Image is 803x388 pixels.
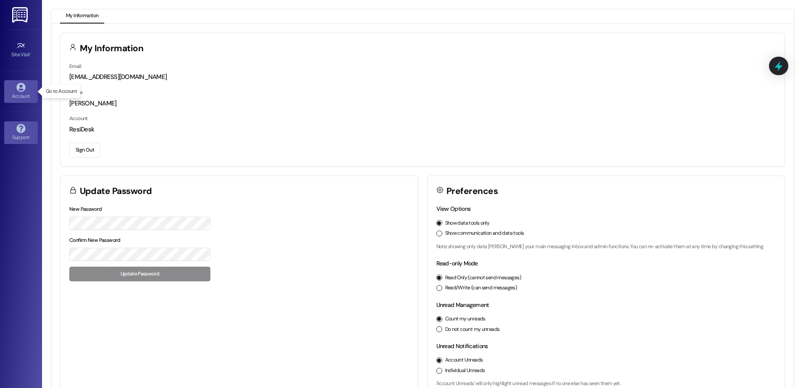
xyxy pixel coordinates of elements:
[4,80,38,103] a: Account
[436,243,776,251] p: Note: showing only data [PERSON_NAME] your main messaging inbox and admin functions. You can re-a...
[80,44,144,53] h3: My Information
[69,206,102,212] label: New Password
[445,274,521,282] label: Read Only (cannot send messages)
[4,121,38,144] a: Support
[445,315,485,323] label: Count my unreads
[446,187,498,196] h3: Preferences
[69,99,776,108] div: [PERSON_NAME]
[436,301,489,309] label: Unread Management
[69,63,81,70] label: Email
[69,73,776,81] div: [EMAIL_ADDRESS][DOMAIN_NAME]
[69,115,88,122] label: Account
[80,187,152,196] h3: Update Password
[445,230,524,237] label: Show communication and data tools
[445,284,517,292] label: Read/Write (can send messages)
[30,50,31,56] span: •
[46,88,77,95] p: Go to Account
[69,125,776,134] div: ResiDesk
[12,7,29,23] img: ResiDesk Logo
[69,89,83,96] label: Name
[4,39,38,61] a: Site Visit •
[69,237,121,244] label: Confirm New Password
[436,380,776,388] p: 'Account Unreads' will only highlight unread messages if no one else has seen them yet.
[445,367,485,375] label: Individual Unreads
[445,357,483,364] label: Account Unreads
[60,9,104,24] button: My Information
[445,326,500,333] label: Do not count my unreads
[436,205,471,212] label: View Options
[445,220,490,227] label: Show data tools only
[436,342,488,350] label: Unread Notifications
[69,143,100,157] button: Sign Out
[436,260,478,267] label: Read-only Mode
